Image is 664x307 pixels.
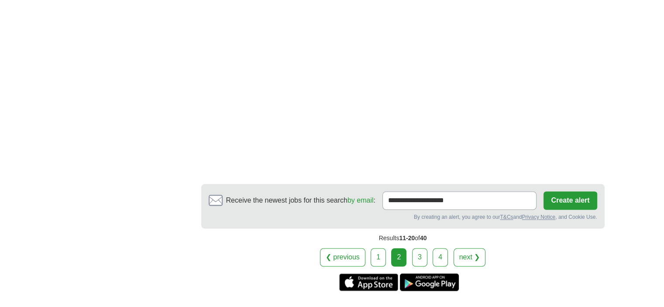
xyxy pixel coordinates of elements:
span: Receive the newest jobs for this search : [226,195,375,206]
button: Create alert [544,191,597,210]
a: Get the Android app [400,273,459,291]
a: Privacy Notice [522,214,555,220]
a: T&Cs [500,214,513,220]
div: 2 [391,248,406,266]
a: 4 [433,248,448,266]
a: ❮ previous [320,248,365,266]
a: Get the iPhone app [339,273,398,291]
a: 1 [371,248,386,266]
a: by email [347,197,374,204]
span: 40 [420,235,427,241]
div: Results of [201,228,605,248]
a: next ❯ [454,248,486,266]
a: 3 [412,248,427,266]
div: By creating an alert, you agree to our and , and Cookie Use. [209,213,597,221]
span: 11-20 [399,235,415,241]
